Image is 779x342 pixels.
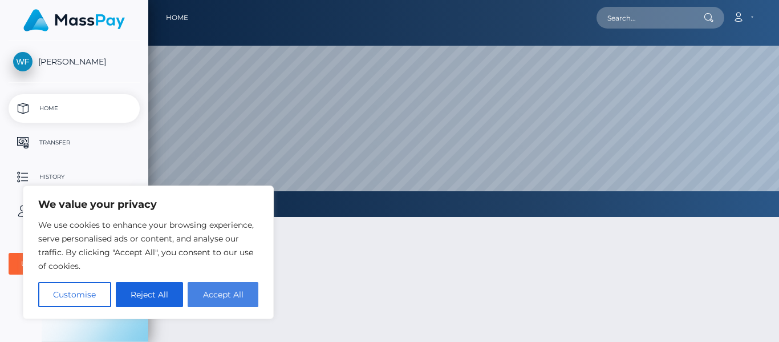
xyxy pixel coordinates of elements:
[597,7,704,29] input: Search...
[23,186,274,319] div: We value your privacy
[9,128,140,157] a: Transfer
[13,100,135,117] p: Home
[9,94,140,123] a: Home
[38,198,258,211] p: We value your privacy
[9,197,140,226] a: User Profile
[38,282,111,307] button: Customise
[166,6,188,30] a: Home
[9,253,140,275] button: User Agreements
[23,9,125,31] img: MassPay
[13,168,135,186] p: History
[116,282,184,307] button: Reject All
[13,203,135,220] p: User Profile
[21,259,115,268] div: User Agreements
[38,218,258,273] p: We use cookies to enhance your browsing experience, serve personalised ads or content, and analys...
[13,134,135,151] p: Transfer
[188,282,258,307] button: Accept All
[9,163,140,191] a: History
[9,57,140,67] span: [PERSON_NAME]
